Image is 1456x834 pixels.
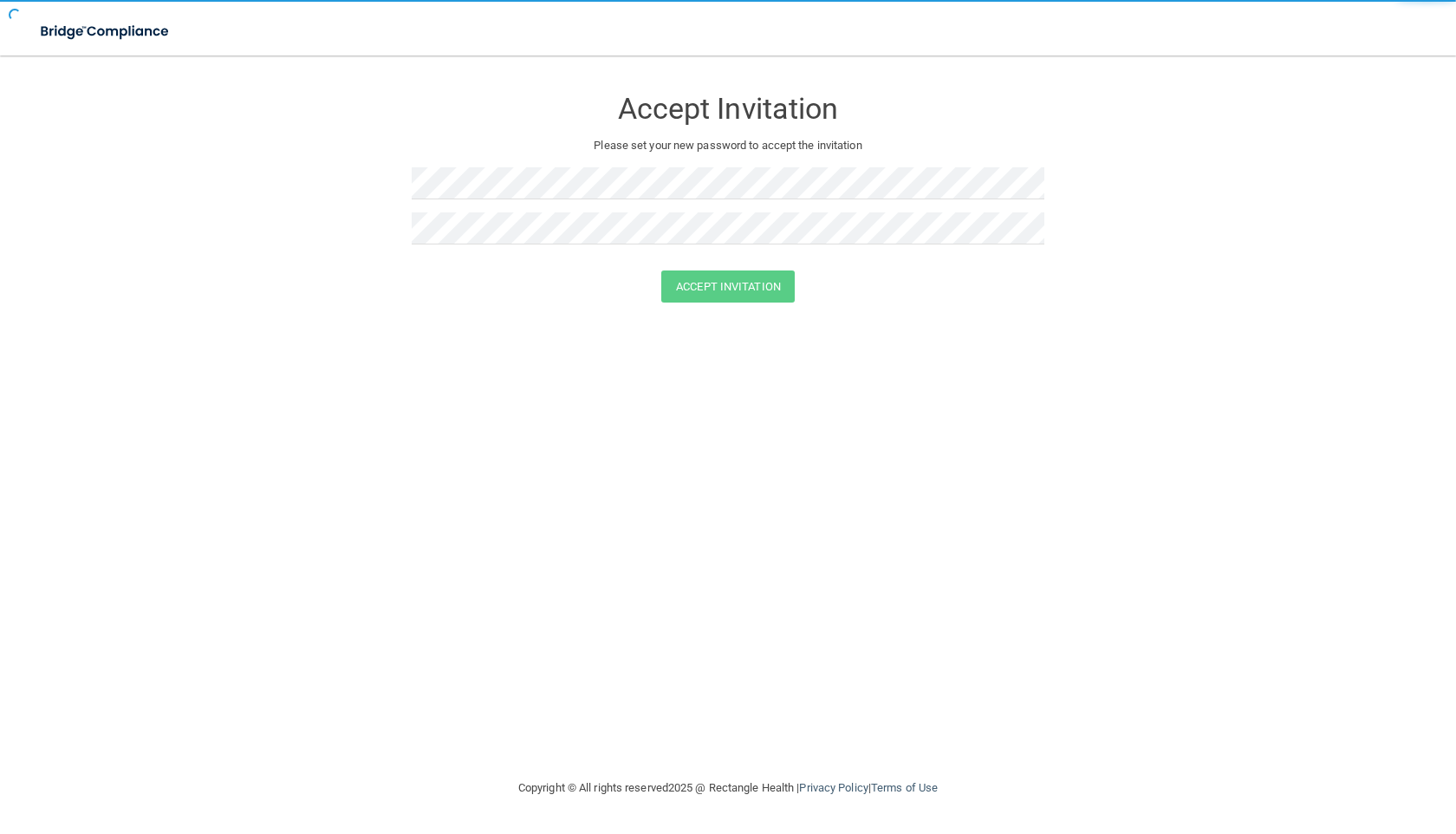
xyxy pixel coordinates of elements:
[799,781,868,794] a: Privacy Policy
[412,93,1044,125] h3: Accept Invitation
[661,270,795,303] button: Accept Invitation
[871,781,938,794] a: Terms of Use
[412,760,1044,816] div: Copyright © All rights reserved 2025 @ Rectangle Health | |
[425,135,1031,156] p: Please set your new password to accept the invitation
[26,14,185,49] img: bridge_compliance_login_screen.278c3ca4.svg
